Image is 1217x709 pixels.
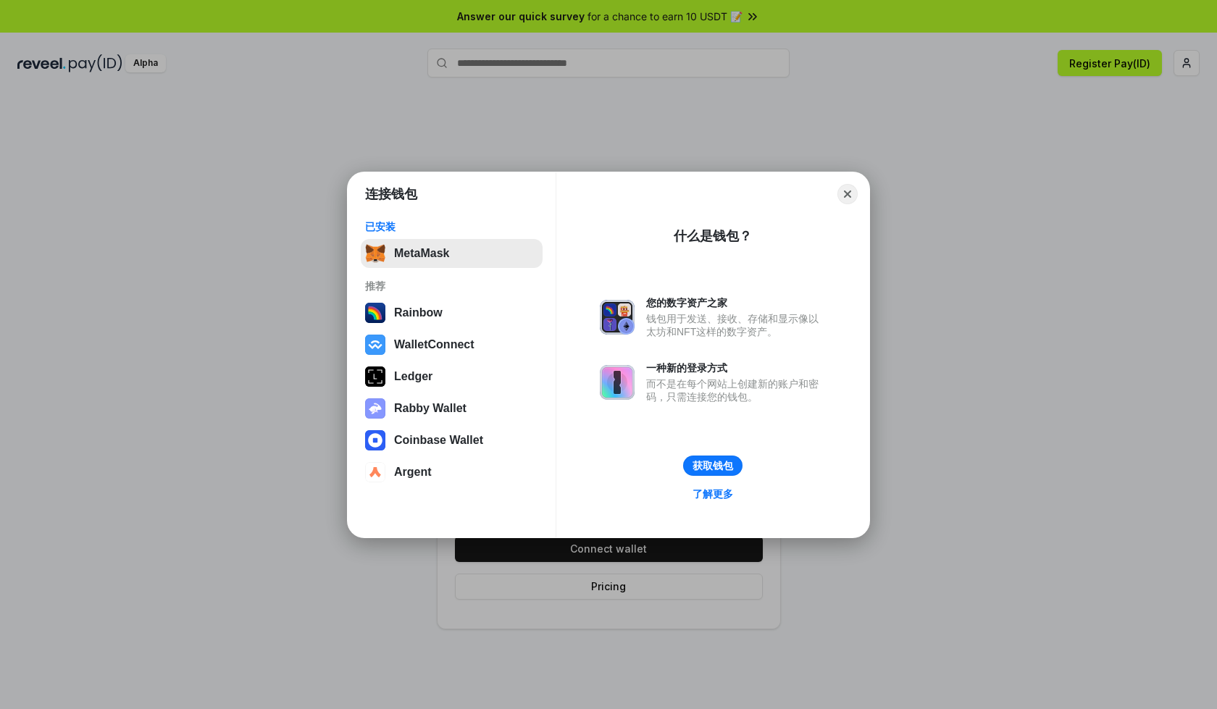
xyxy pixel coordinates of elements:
[684,484,742,503] a: 了解更多
[646,296,826,309] div: 您的数字资产之家
[361,394,543,423] button: Rabby Wallet
[365,430,385,450] img: svg+xml,%3Csvg%20width%3D%2228%22%20height%3D%2228%22%20viewBox%3D%220%200%2028%2028%22%20fill%3D...
[365,398,385,419] img: svg+xml,%3Csvg%20xmlns%3D%22http%3A%2F%2Fwww.w3.org%2F2000%2Fsvg%22%20fill%3D%22none%22%20viewBox...
[646,312,826,338] div: 钱包用于发送、接收、存储和显示像以太坊和NFT这样的数字资产。
[693,459,733,472] div: 获取钱包
[365,243,385,264] img: svg+xml,%3Csvg%20fill%3D%22none%22%20height%3D%2233%22%20viewBox%3D%220%200%2035%2033%22%20width%...
[646,361,826,374] div: 一种新的登录方式
[361,239,543,268] button: MetaMask
[365,462,385,482] img: svg+xml,%3Csvg%20width%3D%2228%22%20height%3D%2228%22%20viewBox%3D%220%200%2028%2028%22%20fill%3D...
[361,362,543,391] button: Ledger
[394,306,443,319] div: Rainbow
[394,338,474,351] div: WalletConnect
[365,185,417,203] h1: 连接钱包
[361,330,543,359] button: WalletConnect
[600,365,635,400] img: svg+xml,%3Csvg%20xmlns%3D%22http%3A%2F%2Fwww.w3.org%2F2000%2Fsvg%22%20fill%3D%22none%22%20viewBox...
[600,300,635,335] img: svg+xml,%3Csvg%20xmlns%3D%22http%3A%2F%2Fwww.w3.org%2F2000%2Fsvg%22%20fill%3D%22none%22%20viewBox...
[646,377,826,403] div: 而不是在每个网站上创建新的账户和密码，只需连接您的钱包。
[394,434,483,447] div: Coinbase Wallet
[365,335,385,355] img: svg+xml,%3Csvg%20width%3D%2228%22%20height%3D%2228%22%20viewBox%3D%220%200%2028%2028%22%20fill%3D...
[394,247,449,260] div: MetaMask
[365,303,385,323] img: svg+xml,%3Csvg%20width%3D%22120%22%20height%3D%22120%22%20viewBox%3D%220%200%20120%20120%22%20fil...
[365,280,538,293] div: 推荐
[361,298,543,327] button: Rainbow
[693,487,733,500] div: 了解更多
[365,366,385,387] img: svg+xml,%3Csvg%20xmlns%3D%22http%3A%2F%2Fwww.w3.org%2F2000%2Fsvg%22%20width%3D%2228%22%20height%3...
[683,456,743,476] button: 获取钱包
[365,220,538,233] div: 已安装
[837,184,858,204] button: Close
[394,466,432,479] div: Argent
[674,227,752,245] div: 什么是钱包？
[361,458,543,487] button: Argent
[361,426,543,455] button: Coinbase Wallet
[394,402,467,415] div: Rabby Wallet
[394,370,432,383] div: Ledger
